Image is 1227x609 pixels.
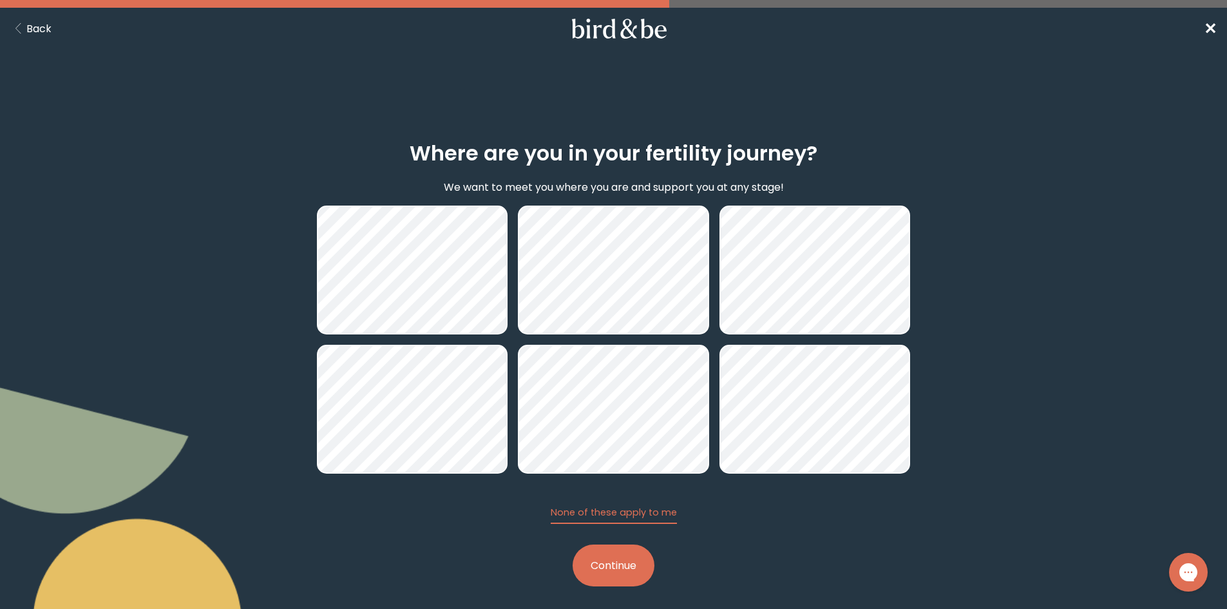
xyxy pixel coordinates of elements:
[1204,17,1217,40] a: ✕
[551,506,677,524] button: None of these apply to me
[10,21,52,37] button: Back Button
[1163,548,1214,596] iframe: Gorgias live chat messenger
[410,138,817,169] h2: Where are you in your fertility journey?
[1204,18,1217,39] span: ✕
[444,179,784,195] p: We want to meet you where you are and support you at any stage!
[573,545,654,586] button: Continue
